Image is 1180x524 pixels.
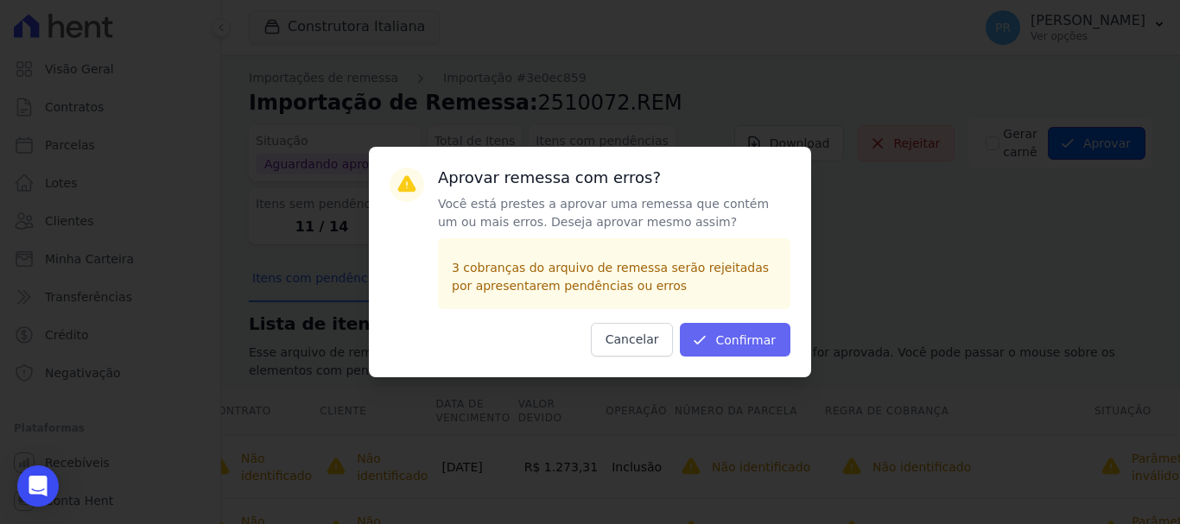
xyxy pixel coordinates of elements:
[438,167,790,188] h3: Aprovar remessa com erros?
[591,323,674,357] button: Cancelar
[680,323,790,357] button: Confirmar
[17,465,59,507] div: Open Intercom Messenger
[438,195,790,231] p: Você está prestes a aprovar uma remessa que contém um ou mais erros. Deseja aprovar mesmo assim?
[452,259,777,295] p: 3 cobranças do arquivo de remessa serão rejeitadas por apresentarem pendências ou erros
